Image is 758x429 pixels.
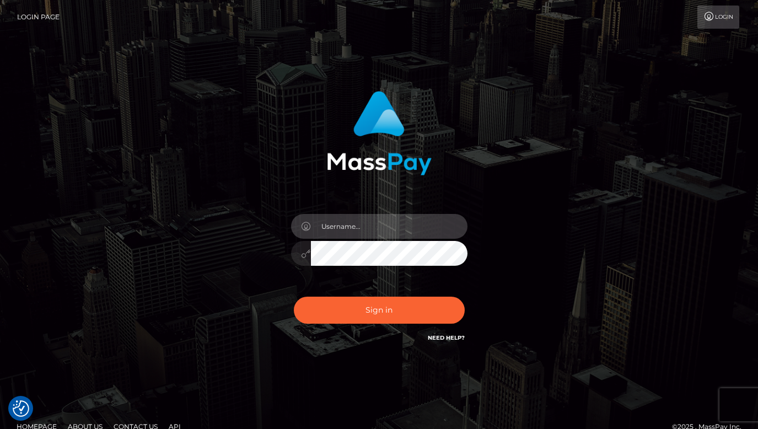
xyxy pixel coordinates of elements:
img: MassPay Login [327,91,432,175]
button: Sign in [294,297,465,324]
a: Login [697,6,739,29]
button: Consent Preferences [13,400,29,417]
input: Username... [311,214,467,239]
img: Revisit consent button [13,400,29,417]
a: Need Help? [428,334,465,341]
a: Login Page [17,6,60,29]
